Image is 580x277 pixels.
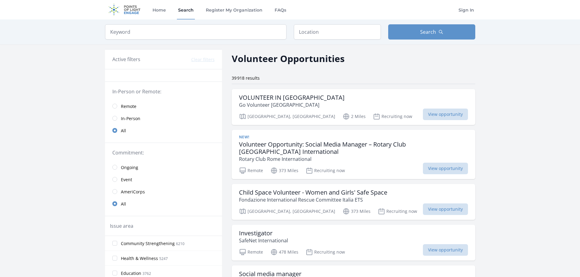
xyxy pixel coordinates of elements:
[121,116,140,122] span: In-Person
[112,149,215,156] legend: Commitment:
[423,203,468,215] span: View opportunity
[232,52,345,65] h2: Volunteer Opportunities
[373,113,412,120] p: Recruiting now
[232,184,475,220] a: Child Space Volunteer - Women and Girls' Safe Space Fondazione International Rescue Committee Ita...
[105,112,222,124] a: In-Person
[239,94,345,101] h3: VOLUNTEER IN [GEOGRAPHIC_DATA]
[306,167,345,174] p: Recruiting now
[239,196,387,203] p: Fondazione International Rescue Committee Italia ETS
[121,128,126,134] span: All
[176,241,185,246] span: 6210
[121,241,175,247] span: Community Strengthening
[105,173,222,185] a: Event
[105,185,222,198] a: AmeriCorps
[105,124,222,137] a: All
[110,222,133,230] legend: Issue area
[306,248,345,256] p: Recruiting now
[105,100,222,112] a: Remote
[232,225,475,261] a: Investigator SafeNet International Remote 478 Miles Recruiting now View opportunity
[121,103,136,109] span: Remote
[239,155,468,163] p: Rotary Club Rome International
[388,24,475,40] button: Search
[239,113,335,120] p: [GEOGRAPHIC_DATA], [GEOGRAPHIC_DATA]
[420,28,436,36] span: Search
[105,24,286,40] input: Keyword
[112,88,215,95] legend: In-Person or Remote:
[142,271,151,276] span: 3762
[159,256,168,261] span: 5247
[378,208,417,215] p: Recruiting now
[239,101,345,109] p: Go Volunteer [GEOGRAPHIC_DATA]
[423,109,468,120] span: View opportunity
[121,189,145,195] span: AmeriCorps
[239,135,249,140] span: New!
[294,24,381,40] input: Location
[270,248,298,256] p: 478 Miles
[239,248,263,256] p: Remote
[112,241,117,246] input: Community Strengthening 6210
[112,256,117,261] input: Health & Wellness 5247
[239,230,288,237] h3: Investigator
[105,161,222,173] a: Ongoing
[423,163,468,174] span: View opportunity
[239,141,468,155] h3: Volunteer Opportunity: Social Media Manager – Rotary Club [GEOGRAPHIC_DATA] International
[343,113,366,120] p: 2 Miles
[191,57,215,63] button: Clear filters
[232,75,260,81] span: 39 918 results
[121,201,126,207] span: All
[112,56,140,63] h3: Active filters
[343,208,371,215] p: 373 Miles
[239,167,263,174] p: Remote
[121,177,132,183] span: Event
[232,89,475,125] a: VOLUNTEER IN [GEOGRAPHIC_DATA] Go Volunteer [GEOGRAPHIC_DATA] [GEOGRAPHIC_DATA], [GEOGRAPHIC_DATA...
[232,130,475,179] a: New! Volunteer Opportunity: Social Media Manager – Rotary Club [GEOGRAPHIC_DATA] International Ro...
[270,167,298,174] p: 373 Miles
[105,198,222,210] a: All
[423,244,468,256] span: View opportunity
[121,255,158,261] span: Health & Wellness
[239,189,387,196] h3: Child Space Volunteer - Women and Girls' Safe Space
[239,237,288,244] p: SafeNet International
[121,164,138,171] span: Ongoing
[112,271,117,275] input: Education 3762
[239,208,335,215] p: [GEOGRAPHIC_DATA], [GEOGRAPHIC_DATA]
[121,270,141,276] span: Education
